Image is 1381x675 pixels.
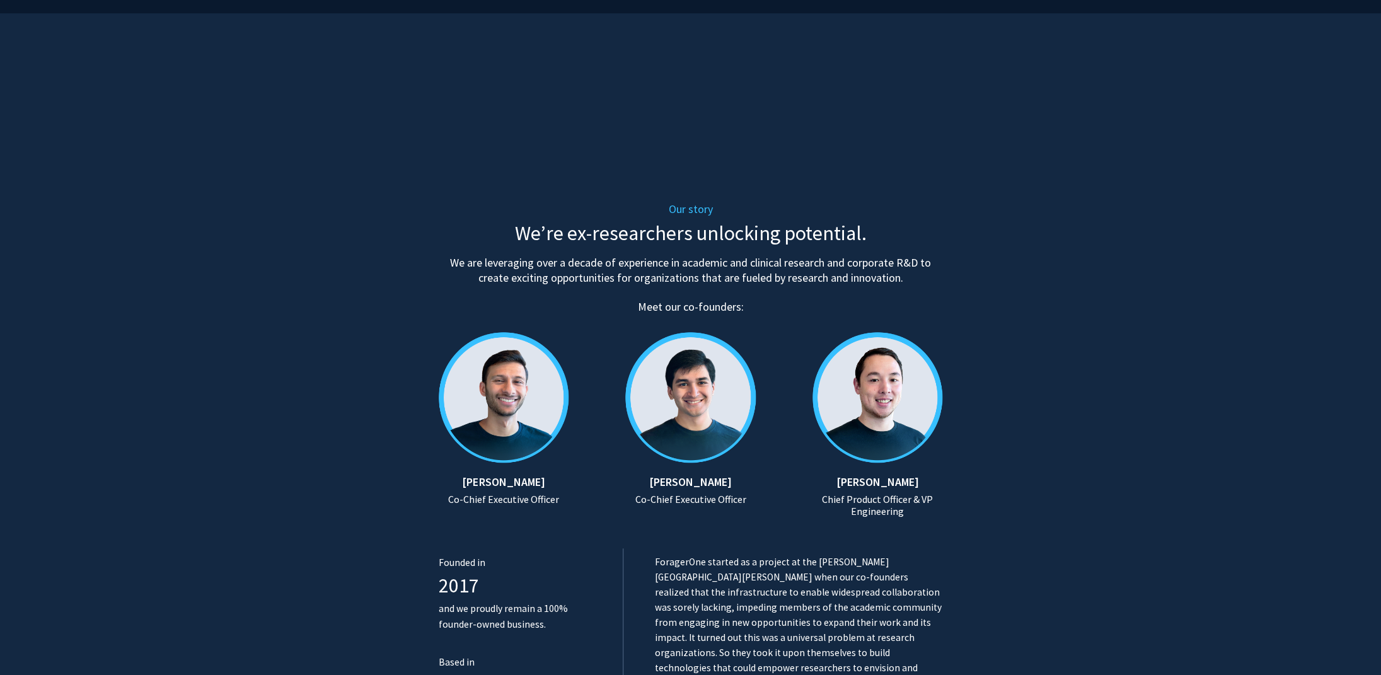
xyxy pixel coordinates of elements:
h5: [PERSON_NAME] [439,475,569,489]
span: and we proudly remain a 100% founder-owned business. [439,603,568,630]
span: Founded in [439,557,485,568]
span: 2017 [439,573,479,598]
h6: Co-Chief Executive Officer [613,493,768,505]
h6: Chief Product Officer & VP Engineering [812,493,943,517]
h6: Co-Chief Executive Officer [439,493,569,505]
img: yash.png [613,320,768,475]
span: Based in [439,656,475,668]
h5: We are leveraging over a decade of experience in academic and clinical research and corporate R&D... [439,255,943,286]
iframe: Chat [9,618,54,666]
h5: [PERSON_NAME] [613,475,768,489]
h4: Meet our co-founders: [439,291,943,314]
img: ansh.png [439,320,594,475]
img: mike.png [787,320,943,475]
h5: [PERSON_NAME] [812,475,943,489]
